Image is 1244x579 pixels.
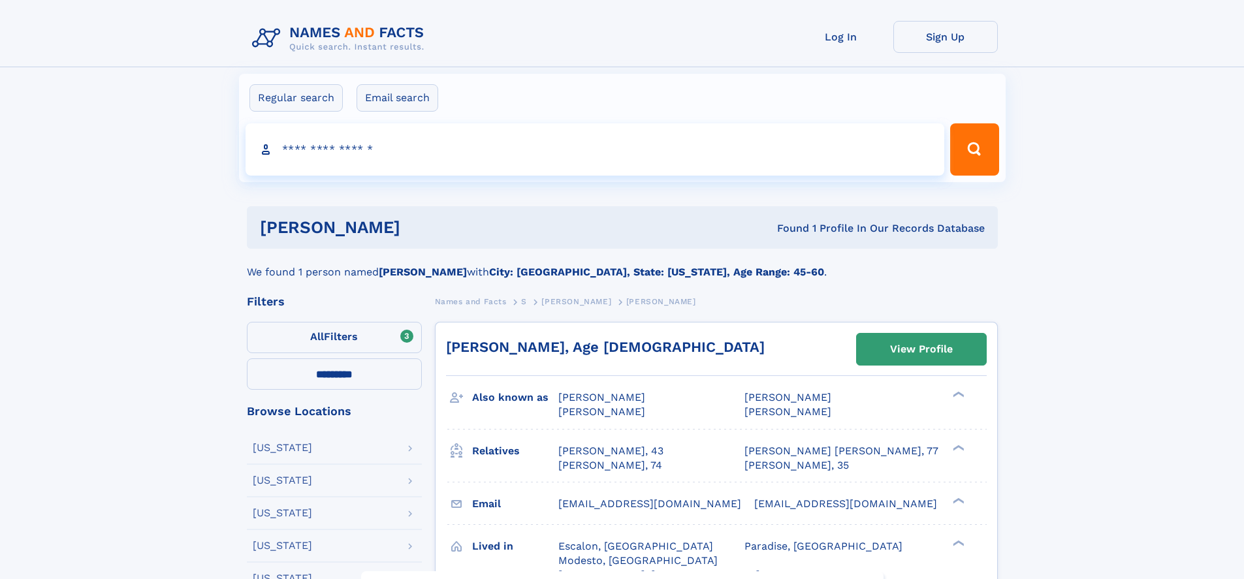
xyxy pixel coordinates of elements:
[857,334,986,365] a: View Profile
[789,21,893,53] a: Log In
[446,339,765,355] a: [PERSON_NAME], Age [DEMOGRAPHIC_DATA]
[949,496,965,505] div: ❯
[744,458,849,473] a: [PERSON_NAME], 35
[949,539,965,547] div: ❯
[472,535,558,557] h3: Lived in
[949,443,965,452] div: ❯
[890,334,953,364] div: View Profile
[247,322,422,353] label: Filters
[744,405,831,418] span: [PERSON_NAME]
[246,123,945,176] input: search input
[558,391,645,403] span: [PERSON_NAME]
[541,293,611,309] a: [PERSON_NAME]
[489,266,824,278] b: City: [GEOGRAPHIC_DATA], State: [US_STATE], Age Range: 45-60
[357,84,438,112] label: Email search
[379,266,467,278] b: [PERSON_NAME]
[558,458,662,473] a: [PERSON_NAME], 74
[950,123,998,176] button: Search Button
[247,405,422,417] div: Browse Locations
[558,497,741,510] span: [EMAIL_ADDRESS][DOMAIN_NAME]
[541,297,611,306] span: [PERSON_NAME]
[558,554,718,567] span: Modesto, [GEOGRAPHIC_DATA]
[260,219,589,236] h1: [PERSON_NAME]
[744,540,902,552] span: Paradise, [GEOGRAPHIC_DATA]
[558,405,645,418] span: [PERSON_NAME]
[893,21,998,53] a: Sign Up
[247,249,998,280] div: We found 1 person named with .
[247,21,435,56] img: Logo Names and Facts
[472,440,558,462] h3: Relatives
[472,493,558,515] h3: Email
[310,330,324,343] span: All
[249,84,343,112] label: Regular search
[949,390,965,399] div: ❯
[472,386,558,409] h3: Also known as
[744,391,831,403] span: [PERSON_NAME]
[253,475,312,486] div: [US_STATE]
[626,297,696,306] span: [PERSON_NAME]
[247,296,422,307] div: Filters
[253,540,312,551] div: [US_STATE]
[744,444,938,458] a: [PERSON_NAME] [PERSON_NAME], 77
[521,293,527,309] a: S
[253,443,312,453] div: [US_STATE]
[558,540,713,552] span: Escalon, [GEOGRAPHIC_DATA]
[754,497,937,510] span: [EMAIL_ADDRESS][DOMAIN_NAME]
[253,508,312,518] div: [US_STATE]
[558,444,663,458] a: [PERSON_NAME], 43
[435,293,507,309] a: Names and Facts
[588,221,985,236] div: Found 1 Profile In Our Records Database
[521,297,527,306] span: S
